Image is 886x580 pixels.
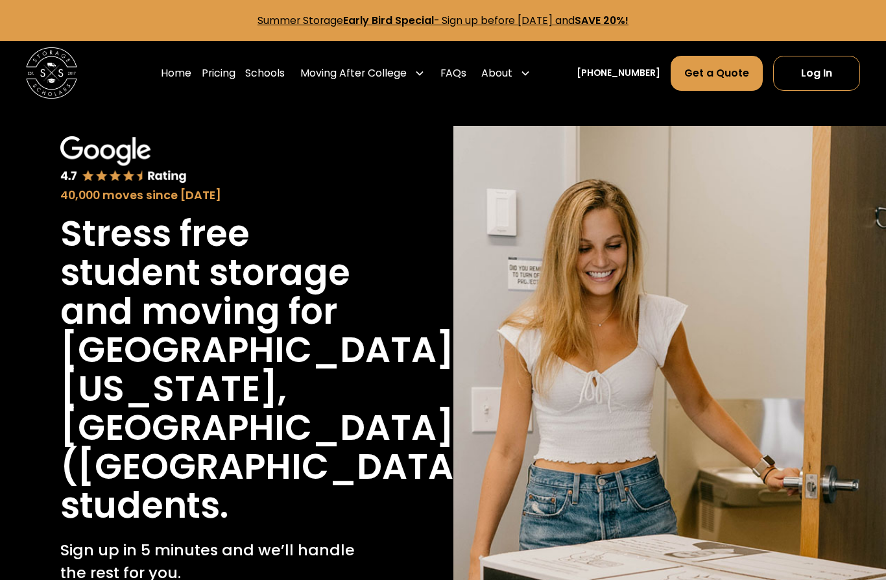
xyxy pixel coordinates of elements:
[60,136,186,184] img: Google 4.7 star rating
[295,55,430,91] div: Moving After College
[245,55,285,91] a: Schools
[202,55,235,91] a: Pricing
[773,56,861,90] a: Log In
[575,13,629,28] strong: SAVE 20%!
[577,66,660,80] a: [PHONE_NUMBER]
[671,56,763,90] a: Get a Quote
[481,66,512,81] div: About
[60,215,372,332] h1: Stress free student storage and moving for
[300,66,407,81] div: Moving After College
[60,487,228,526] h1: students.
[60,331,488,487] h1: [GEOGRAPHIC_DATA][US_STATE], [GEOGRAPHIC_DATA] ([GEOGRAPHIC_DATA])
[26,47,77,99] img: Storage Scholars main logo
[60,187,372,204] div: 40,000 moves since [DATE]
[476,55,536,91] div: About
[343,13,434,28] strong: Early Bird Special
[161,55,191,91] a: Home
[440,55,466,91] a: FAQs
[257,13,629,28] a: Summer StorageEarly Bird Special- Sign up before [DATE] andSAVE 20%!
[26,47,77,99] a: home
